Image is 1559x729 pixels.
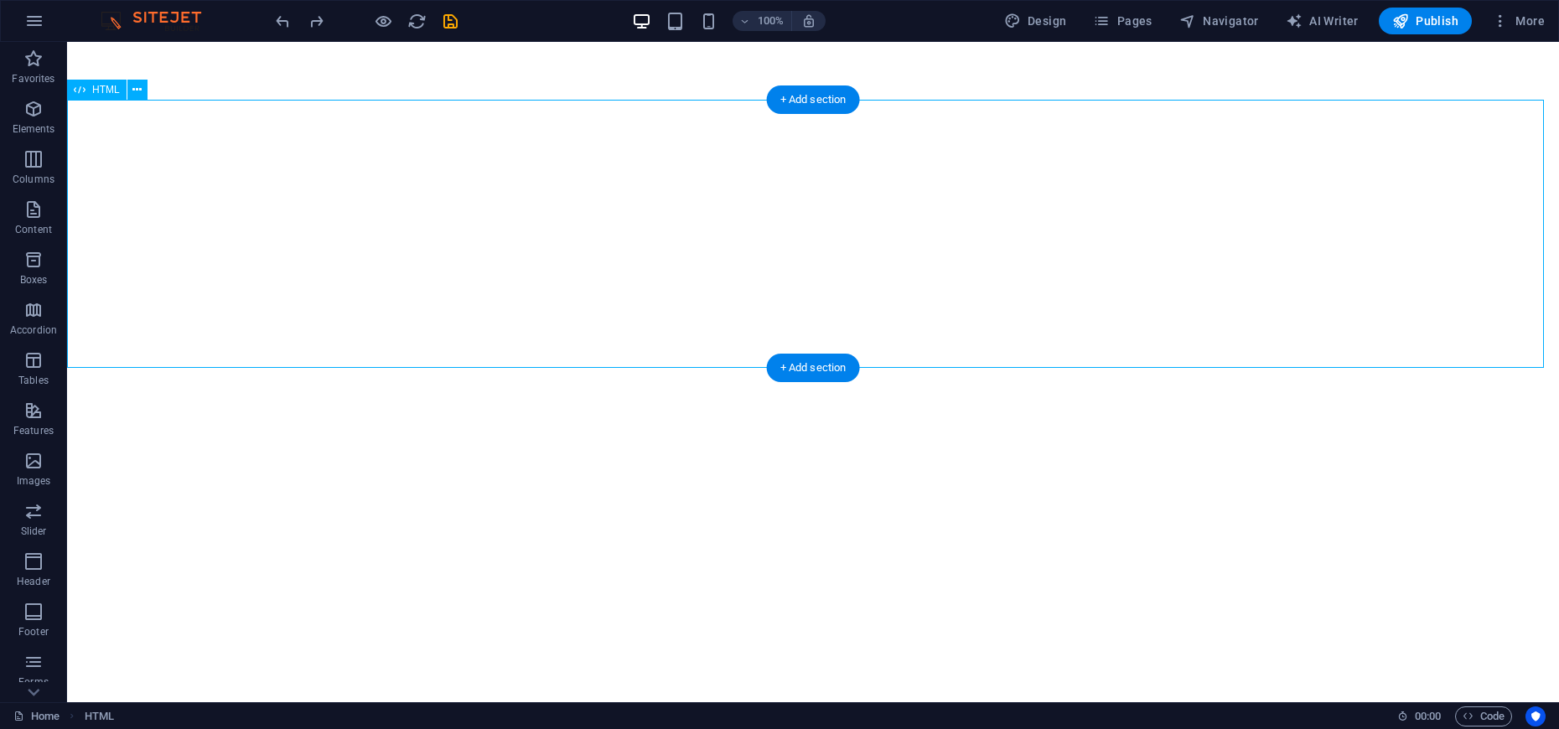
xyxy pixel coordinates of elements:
p: Forms [18,675,49,689]
button: 100% [733,11,792,31]
span: Publish [1392,13,1458,29]
p: Accordion [10,323,57,337]
p: Header [17,575,50,588]
button: Publish [1379,8,1472,34]
p: Features [13,424,54,437]
button: reload [407,11,427,31]
button: Usercentrics [1525,706,1546,726]
p: Content [15,223,52,236]
button: More [1485,8,1551,34]
p: Boxes [20,273,48,287]
button: Code [1455,706,1512,726]
span: 00 00 [1415,706,1441,726]
span: Code [1463,706,1505,726]
p: Columns [13,173,54,186]
span: Click to select. Double-click to edit [85,706,114,726]
button: save [440,11,460,31]
p: Tables [18,374,49,387]
div: + Add section [767,354,860,382]
button: Design [997,8,1074,34]
button: Pages [1086,8,1158,34]
button: undo [272,11,293,31]
i: Redo: Change background color (Ctrl+Y, ⌘+Y) [307,12,326,31]
a: Click to cancel selection. Double-click to open Pages [13,706,60,726]
button: Navigator [1173,8,1266,34]
h6: 100% [758,11,785,31]
button: AI Writer [1279,8,1365,34]
span: Navigator [1179,13,1259,29]
span: HTML [92,85,120,95]
i: Reload page [407,12,427,31]
span: Design [1004,13,1067,29]
h6: Session time [1397,706,1442,726]
p: Favorites [12,72,54,85]
i: Save (Ctrl+S) [441,12,460,31]
p: Slider [21,525,47,538]
p: Footer [18,625,49,639]
p: Images [17,474,51,488]
span: Pages [1093,13,1152,29]
span: More [1492,13,1545,29]
span: : [1427,710,1429,722]
i: On resize automatically adjust zoom level to fit chosen device. [801,13,816,28]
button: redo [306,11,326,31]
i: Undo: Change background color (Ctrl+Z) [273,12,293,31]
p: Elements [13,122,55,136]
img: Editor Logo [96,11,222,31]
nav: breadcrumb [85,706,114,726]
div: + Add section [767,85,860,114]
span: AI Writer [1286,13,1359,29]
